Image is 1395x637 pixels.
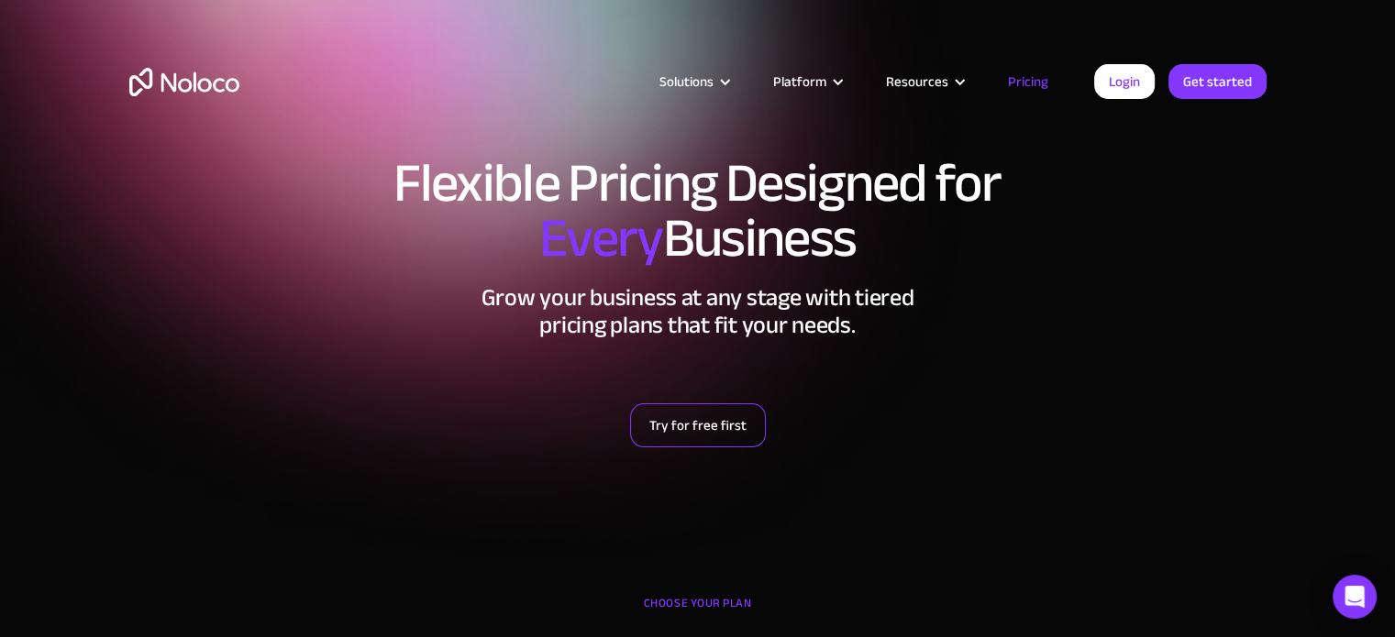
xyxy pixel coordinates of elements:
a: Pricing [985,70,1071,93]
div: Resources [886,70,948,93]
div: Solutions [637,70,750,93]
div: Open Intercom Messenger [1333,575,1377,619]
h1: Flexible Pricing Designed for Business [129,156,1267,266]
div: CHOOSE YOUR PLAN [129,589,1267,635]
h2: Grow your business at any stage with tiered pricing plans that fit your needs. [129,284,1267,339]
div: Platform [750,70,863,93]
a: Try for free first [630,403,766,447]
a: home [129,68,239,96]
a: Get started [1168,64,1267,99]
a: Login [1094,64,1155,99]
span: Every [539,187,663,290]
div: Resources [863,70,985,93]
div: Platform [773,70,826,93]
div: Solutions [659,70,714,93]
